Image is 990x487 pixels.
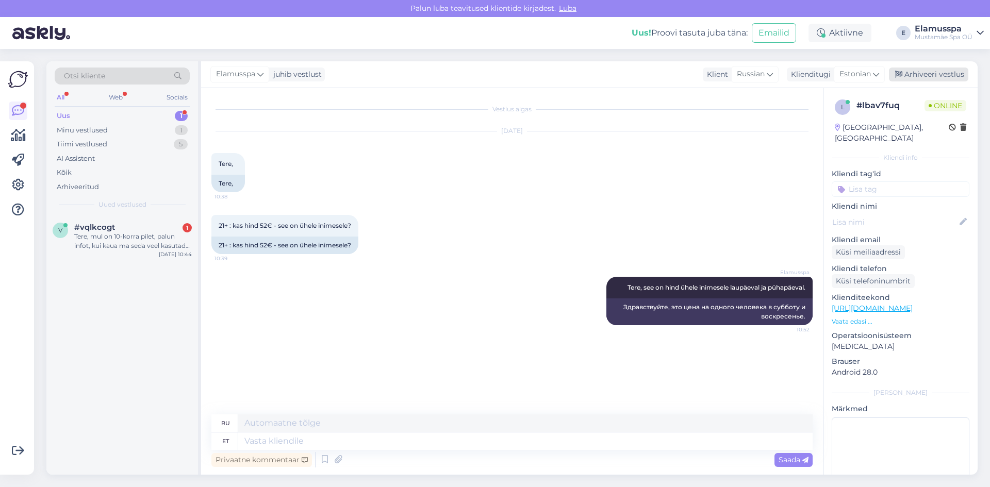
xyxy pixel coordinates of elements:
[896,26,911,40] div: E
[832,388,969,397] div: [PERSON_NAME]
[925,100,966,111] span: Online
[211,453,312,467] div: Privaatne kommentaar
[57,139,107,149] div: Tiimi vestlused
[214,255,253,262] span: 10:39
[835,122,949,144] div: [GEOGRAPHIC_DATA], [GEOGRAPHIC_DATA]
[98,200,146,209] span: Uued vestlused
[832,245,905,259] div: Küsi meiliaadressi
[183,223,192,232] div: 1
[211,237,358,254] div: 21+ : kas hind 52€ - see on ühele inimesele?
[832,367,969,378] p: Android 28.0
[57,167,72,178] div: Kõik
[703,69,728,80] div: Klient
[216,69,255,80] span: Elamusspa
[211,105,813,114] div: Vestlus algas
[832,341,969,352] p: [MEDICAL_DATA]
[832,404,969,414] p: Märkmed
[915,25,972,33] div: Elamusspa
[808,24,871,42] div: Aktiivne
[839,69,871,80] span: Estonian
[211,175,245,192] div: Tere,
[856,99,925,112] div: # lbav7fuq
[628,283,805,291] span: Tere, see on hind ühele inimesele laupäeval ja pühapäeval.
[164,91,190,104] div: Socials
[832,304,913,313] a: [URL][DOMAIN_NAME]
[57,125,108,136] div: Minu vestlused
[841,103,845,111] span: l
[57,182,99,192] div: Arhiveeritud
[737,69,765,80] span: Russian
[832,274,915,288] div: Küsi telefoninumbrit
[832,234,969,245] p: Kliendi email
[832,292,969,303] p: Klienditeekond
[55,91,67,104] div: All
[832,201,969,212] p: Kliendi nimi
[832,216,958,228] input: Lisa nimi
[832,169,969,179] p: Kliendi tag'id
[632,28,651,38] b: Uus!
[632,27,748,39] div: Proovi tasuta juba täna:
[107,91,125,104] div: Web
[787,69,831,80] div: Klienditugi
[174,139,188,149] div: 5
[915,33,972,41] div: Mustamäe Spa OÜ
[832,317,969,326] p: Vaata edasi ...
[211,126,813,136] div: [DATE]
[222,432,229,450] div: et
[175,111,188,121] div: 1
[832,356,969,367] p: Brauser
[752,23,796,43] button: Emailid
[214,193,253,200] span: 10:38
[57,111,70,121] div: Uus
[64,71,105,81] span: Otsi kliente
[832,263,969,274] p: Kliendi telefon
[58,226,62,234] span: v
[771,268,810,276] span: Elamusspa
[221,414,230,432] div: ru
[832,181,969,197] input: Lisa tag
[915,25,984,41] a: ElamusspaMustamäe Spa OÜ
[219,222,351,229] span: 21+ : kas hind 52€ - see on ühele inimesele?
[889,68,968,81] div: Arhiveeri vestlus
[269,69,322,80] div: juhib vestlust
[8,70,28,89] img: Askly Logo
[832,153,969,162] div: Kliendi info
[74,232,192,250] div: Tere, mul on 10-korra pilet, palun infot, kui kaua ma seda veel kasutada saan. Minu ik 46312302225
[159,250,192,258] div: [DATE] 10:44
[779,455,808,464] span: Saada
[175,125,188,136] div: 1
[771,326,810,333] span: 10:52
[556,4,580,13] span: Luba
[57,154,95,164] div: AI Assistent
[219,160,233,167] span: Tere,
[606,298,813,325] div: Здравствуйте, это цена на одного человека в субботу и воскресенье.
[74,223,115,232] span: #vqlkcogt
[832,330,969,341] p: Operatsioonisüsteem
